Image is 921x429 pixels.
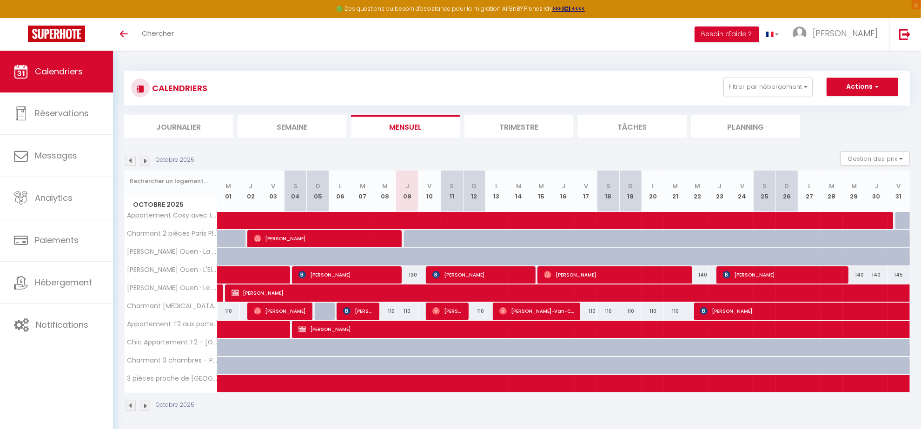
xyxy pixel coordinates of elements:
[418,171,441,212] th: 10
[240,171,262,212] th: 02
[126,266,219,273] span: [PERSON_NAME] Ouen · L'Elégante Oasis - grand T2 aux portes de [GEOGRAPHIC_DATA]
[35,192,73,204] span: Analytics
[642,303,664,320] div: 110
[875,182,878,191] abbr: J
[427,182,431,191] abbr: V
[135,18,181,51] a: Chercher
[432,302,462,320] span: [PERSON_NAME]
[396,266,418,284] div: 130
[785,182,789,191] abbr: D
[35,234,79,246] span: Paiements
[343,302,373,320] span: [PERSON_NAME]
[664,171,686,212] th: 21
[156,401,194,409] p: Octobre 2025
[619,303,642,320] div: 110
[351,171,374,212] th: 07
[142,28,174,38] span: Chercher
[150,78,207,99] h3: CALENDRIERS
[821,171,843,212] th: 28
[793,26,807,40] img: ...
[798,171,821,212] th: 27
[544,266,685,284] span: [PERSON_NAME]
[238,115,346,138] li: Semaine
[651,182,654,191] abbr: L
[829,182,835,191] abbr: M
[813,27,878,39] span: [PERSON_NAME]
[841,152,910,165] button: Gestion des prix
[298,266,395,284] span: [PERSON_NAME]
[285,171,307,212] th: 04
[126,321,219,328] span: Appartement T2 aux portes de [GEOGRAPHIC_DATA] privatif
[126,212,219,219] span: Appartement Cosy avec terrasse aux portes de [GEOGRAPHIC_DATA]
[718,182,722,191] abbr: J
[126,230,219,237] span: Charmant 2 pièces Paris Pleyel- [GEOGRAPHIC_DATA]
[226,182,232,191] abbr: M
[552,5,585,13] a: >>> ICI <<<<
[664,303,686,320] div: 110
[530,171,552,212] th: 15
[495,182,498,191] abbr: L
[218,171,240,212] th: 01
[463,303,485,320] div: 110
[731,171,754,212] th: 24
[899,28,911,40] img: logout
[786,18,889,51] a: ... [PERSON_NAME]
[254,230,395,247] span: [PERSON_NAME]
[374,303,396,320] div: 110
[374,171,396,212] th: 08
[405,182,409,191] abbr: J
[575,303,597,320] div: 110
[597,171,619,212] th: 18
[316,182,320,191] abbr: D
[865,266,888,284] div: 140
[695,26,759,42] button: Besoin d'aide ?
[126,339,219,346] span: Chic Appartement T2 - [GEOGRAPHIC_DATA] 15
[575,171,597,212] th: 17
[432,266,529,284] span: [PERSON_NAME]
[686,171,709,212] th: 22
[865,171,888,212] th: 30
[360,182,365,191] abbr: M
[35,107,89,119] span: Réservations
[897,182,901,191] abbr: V
[695,182,701,191] abbr: M
[249,182,253,191] abbr: J
[35,150,77,161] span: Messages
[691,115,800,138] li: Planning
[808,182,811,191] abbr: L
[485,171,508,212] th: 13
[396,171,418,212] th: 09
[126,284,219,291] span: [PERSON_NAME] Ouen · Le Wooden Oasis - spacieux T2 aux portes de [GEOGRAPHIC_DATA]
[35,66,83,77] span: Calendriers
[827,78,898,96] button: Actions
[508,171,530,212] th: 14
[888,266,910,284] div: 145
[754,171,776,212] th: 25
[851,182,857,191] abbr: M
[254,302,306,320] span: [PERSON_NAME]
[584,182,588,191] abbr: V
[888,171,910,212] th: 31
[124,115,233,138] li: Journalier
[642,171,664,212] th: 20
[463,171,485,212] th: 12
[36,319,88,330] span: Notifications
[562,182,565,191] abbr: J
[619,171,642,212] th: 19
[126,357,219,364] span: Charmant 3 chambres - Paris expo [GEOGRAPHIC_DATA]
[130,173,212,190] input: Rechercher un logement...
[271,182,275,191] abbr: V
[499,302,574,320] span: [PERSON_NAME]-Van-Can
[441,171,463,212] th: 11
[262,171,285,212] th: 03
[307,171,329,212] th: 05
[472,182,477,191] abbr: D
[218,303,240,320] div: 110
[35,277,92,288] span: Hébergement
[740,182,744,191] abbr: V
[396,303,418,320] div: 110
[578,115,687,138] li: Tâches
[762,182,767,191] abbr: S
[28,26,85,42] img: Super Booking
